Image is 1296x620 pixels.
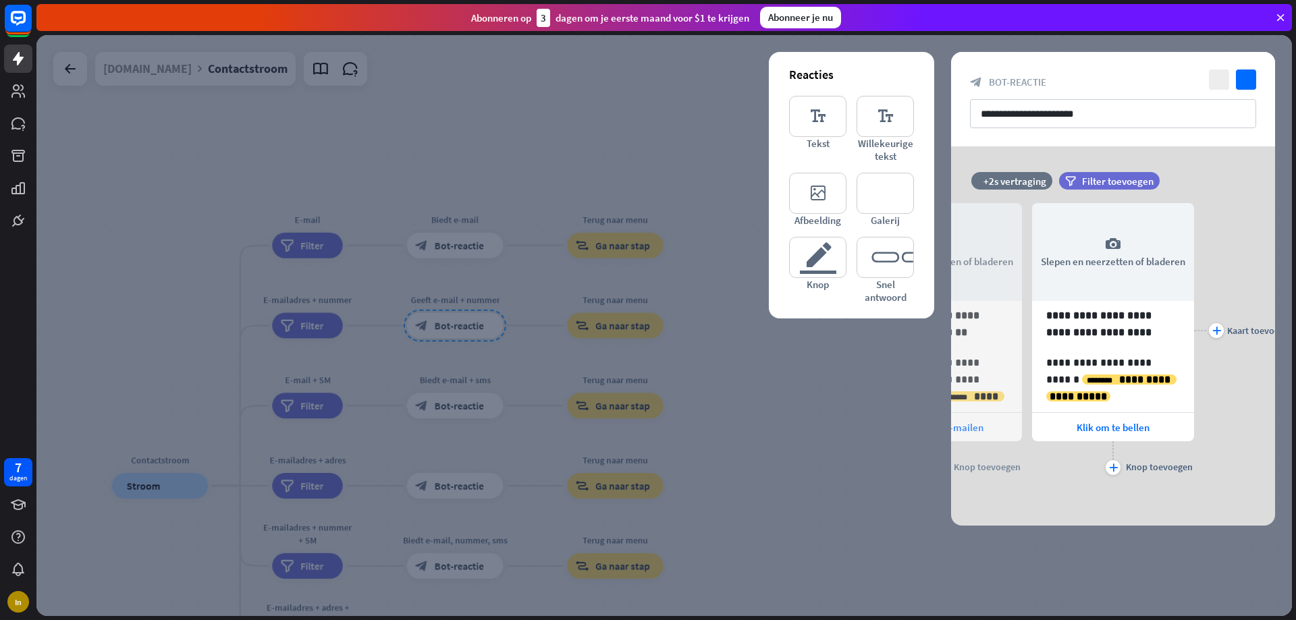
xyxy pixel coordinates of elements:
font: Kaart toevoegen [1227,325,1294,337]
button: Open LiveChat chatwidget [11,5,51,46]
a: 7 dagen [4,458,32,486]
font: dagen [9,474,27,482]
font: plus [1212,327,1221,335]
font: camera [1105,235,1121,252]
font: Knop toevoegen [954,461,1021,473]
font: In [15,597,22,607]
font: 3 [541,11,546,24]
font: dagen om je eerste maand voor $1 te krijgen [556,11,749,24]
font: block_bot_response [970,76,982,88]
font: Filter toevoegen [1082,175,1154,188]
font: Slepen en neerzetten of bladeren [1041,255,1185,268]
font: Klik om te bellen [1077,421,1150,434]
font: Abonneren op [471,11,531,24]
font: Bot-reactie [989,76,1046,88]
font: 7 [15,459,22,476]
font: Abonneer je nu [768,11,833,24]
font: plus [1109,463,1118,472]
font: +2s vertraging [983,175,1046,188]
font: Knop toevoegen [1126,461,1193,473]
font: filter [1065,176,1076,186]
